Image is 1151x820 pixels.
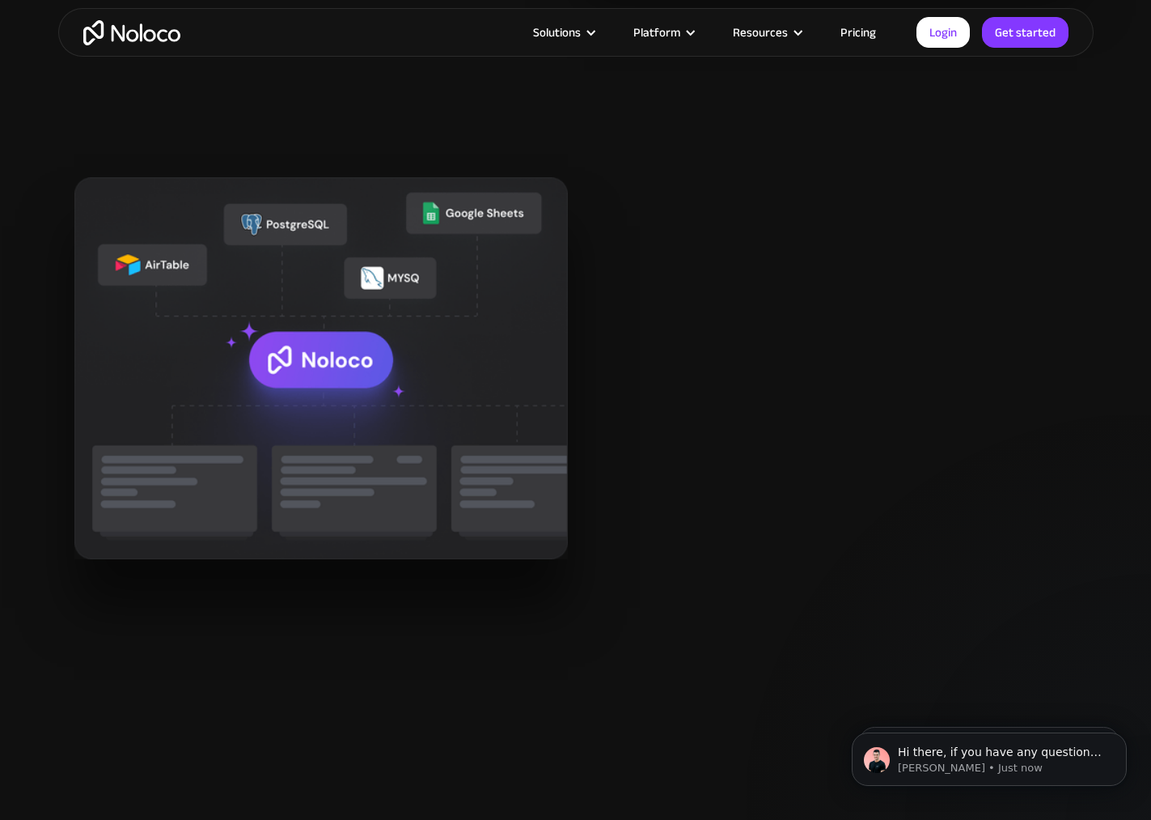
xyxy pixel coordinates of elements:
[513,22,613,43] div: Solutions
[827,699,1151,812] iframe: Intercom notifications message
[916,17,970,48] a: Login
[713,22,820,43] div: Resources
[982,17,1068,48] a: Get started
[633,22,680,43] div: Platform
[733,22,788,43] div: Resources
[820,22,896,43] a: Pricing
[83,20,180,45] a: home
[613,22,713,43] div: Platform
[533,22,581,43] div: Solutions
